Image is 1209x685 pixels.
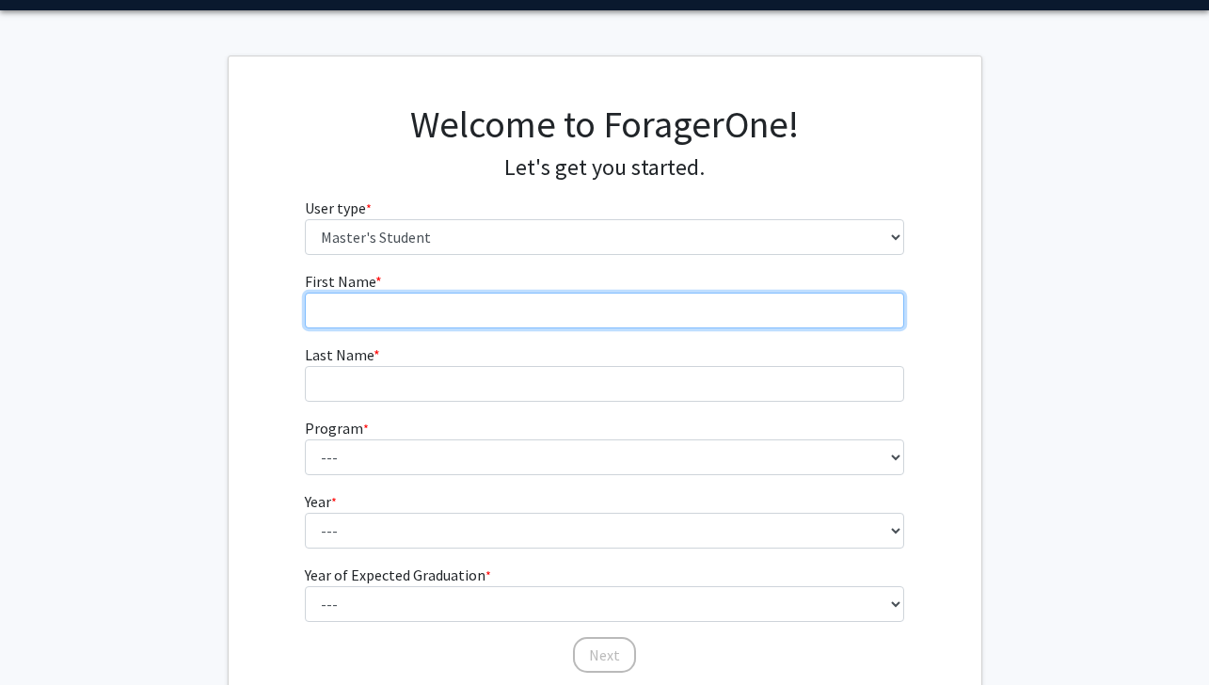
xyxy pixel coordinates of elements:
h4: Let's get you started. [305,154,904,182]
iframe: Chat [14,600,80,671]
label: User type [305,197,372,219]
label: Year of Expected Graduation [305,564,491,586]
label: Program [305,417,369,439]
button: Next [573,637,636,673]
span: Last Name [305,345,374,364]
span: First Name [305,272,375,291]
h1: Welcome to ForagerOne! [305,102,904,147]
label: Year [305,490,337,513]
